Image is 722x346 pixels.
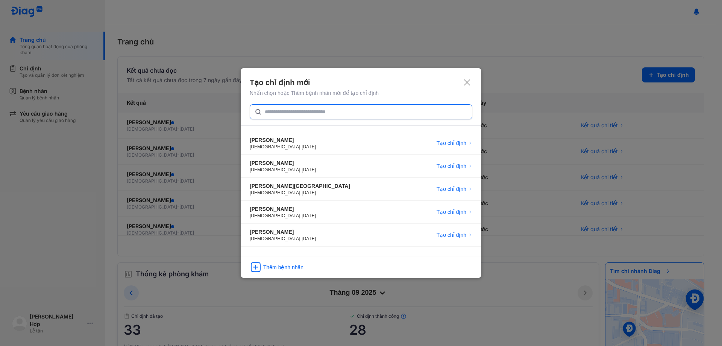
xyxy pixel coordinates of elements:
[302,213,316,218] span: [DATE]
[437,208,466,216] span: Tạo chỉ định
[302,190,316,195] span: [DATE]
[300,190,302,195] span: -
[302,167,316,172] span: [DATE]
[263,264,303,271] div: Thêm bệnh nhân
[300,144,302,149] span: -
[437,185,466,193] span: Tạo chỉ định
[250,167,300,172] span: [DEMOGRAPHIC_DATA]
[437,231,466,239] span: Tạo chỉ định
[250,205,316,213] div: [PERSON_NAME]
[250,77,472,88] div: Tạo chỉ định mới
[250,190,300,195] span: [DEMOGRAPHIC_DATA]
[250,136,316,144] div: [PERSON_NAME]
[250,228,316,236] div: [PERSON_NAME]
[437,139,466,147] span: Tạo chỉ định
[250,159,316,167] div: [PERSON_NAME]
[250,236,300,241] span: [DEMOGRAPHIC_DATA]
[250,213,300,218] span: [DEMOGRAPHIC_DATA]
[300,213,302,218] span: -
[302,236,316,241] span: [DATE]
[300,236,302,241] span: -
[437,162,466,170] span: Tạo chỉ định
[250,89,472,97] div: Nhấn chọn hoặc Thêm bệnh nhân mới để tạo chỉ định
[300,167,302,172] span: -
[302,144,316,149] span: [DATE]
[250,182,350,190] div: [PERSON_NAME][GEOGRAPHIC_DATA]
[250,144,300,149] span: [DEMOGRAPHIC_DATA]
